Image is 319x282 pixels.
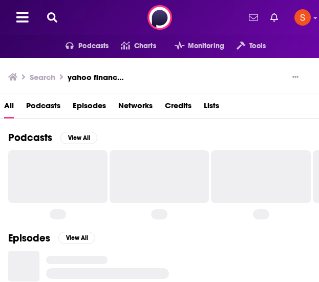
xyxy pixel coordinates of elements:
h3: Search [30,72,55,82]
h2: Podcasts [8,131,52,144]
button: open menu [53,38,109,54]
a: Show notifications dropdown [245,9,262,26]
a: EpisodesView All [8,232,95,245]
button: open menu [162,38,224,54]
a: Episodes [73,97,106,118]
a: Charts [109,38,156,54]
a: Lists [204,97,219,118]
button: Show More Button [288,72,303,83]
img: User Profile [294,9,311,26]
a: PodcastsView All [8,131,97,144]
a: Credits [165,97,192,118]
span: Charts [134,39,156,53]
img: Podchaser - Follow, Share and Rate Podcasts [147,5,172,30]
span: Tools [249,39,266,53]
button: open menu [224,38,266,54]
h3: yahoo finance: market domination [68,72,128,82]
a: Podcasts [26,97,60,118]
h2: Episodes [8,232,50,245]
button: View All [60,132,97,144]
span: Monitoring [188,39,224,53]
button: View All [58,232,95,244]
span: Podcasts [78,39,109,53]
a: Show notifications dropdown [266,9,282,26]
a: All [4,97,14,118]
a: Logged in as skylar.peters [294,9,311,26]
a: Networks [118,97,153,118]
